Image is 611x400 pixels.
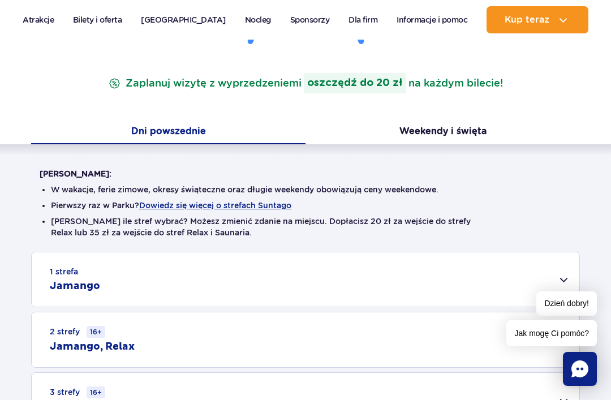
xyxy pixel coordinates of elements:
li: [PERSON_NAME] ile stref wybrać? Możesz zmienić zdanie na miejscu. Dopłacisz 20 zł za wejście do s... [51,216,560,238]
span: Jak mogę Ci pomóc? [506,320,597,346]
a: [GEOGRAPHIC_DATA] [141,6,226,33]
p: Zaplanuj wizytę z wyprzedzeniem na każdym bilecie! [106,73,505,93]
small: 3 strefy [50,386,105,398]
li: W wakacje, ferie zimowe, okresy świąteczne oraz długie weekendy obowiązują ceny weekendowe. [51,184,560,195]
a: Sponsorzy [290,6,330,33]
small: 16+ [87,326,105,338]
div: Chat [563,352,597,386]
strong: oszczędź do 20 zł [304,73,406,93]
a: Dla firm [348,6,377,33]
span: Dzień dobry! [536,291,597,316]
button: Kup teraz [487,6,588,33]
h2: Jamango, Relax [50,340,135,354]
strong: [PERSON_NAME]: [40,169,111,178]
li: Pierwszy raz w Parku? [51,200,560,211]
small: 16+ [87,386,105,398]
small: 1 strefa [50,266,78,277]
a: Atrakcje [23,6,54,33]
a: Bilety i oferta [73,6,122,33]
a: Informacje i pomoc [397,6,467,33]
h2: Jamango [50,279,100,293]
small: 2 strefy [50,326,105,338]
span: Kup teraz [505,15,549,25]
a: Nocleg [245,6,271,33]
button: Weekendy i święta [305,121,580,144]
button: Dowiedz się więcej o strefach Suntago [139,201,291,210]
button: Dni powszednie [31,121,305,144]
